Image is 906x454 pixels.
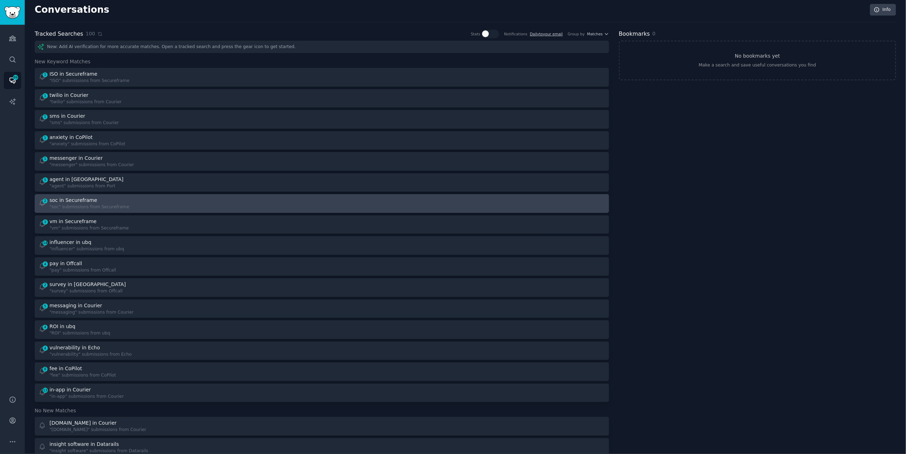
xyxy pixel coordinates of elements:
span: 3 [42,220,48,225]
span: 1 [42,93,48,98]
h3: No bookmarks yet [735,52,780,60]
div: "anxiety" submissions from CoPilot [49,141,125,147]
div: agent in [GEOGRAPHIC_DATA] [49,176,123,183]
div: vulnerability in Echo [49,344,100,351]
span: 1 [42,135,48,140]
div: Notifications [504,31,527,36]
a: Info [870,4,896,16]
a: 5messaging in Courier"messaging" submissions from Courier [35,299,609,318]
div: twilio in Courier [49,92,88,99]
div: messenger in Courier [49,155,103,162]
span: 100 [86,30,95,37]
div: "soc" submissions from Secureframe [49,204,129,210]
span: 5 [42,304,48,309]
div: "fee" submissions from CoPilot [49,372,116,379]
a: 13in-app in Courier"in-app" submissions from Courier [35,384,609,402]
h2: Tracked Searches [35,30,83,39]
div: New: Add AI verification for more accurate matches. Open a tracked search and press the gear icon... [35,41,609,53]
span: 2 [42,198,48,203]
span: 14 [42,240,48,245]
a: 1anxiety in CoPilot"anxiety" submissions from CoPilot [35,131,609,150]
div: "sms" submissions from Courier [49,120,119,126]
span: 1 [42,156,48,161]
div: "ROI" submissions from ubq [49,330,110,337]
span: No New Matches [35,407,76,414]
a: 4ROI in ubq"ROI" submissions from ubq [35,320,609,339]
a: 3vm in Secureframe"vm" submissions from Secureframe [35,215,609,234]
div: ROI in ubq [49,323,75,330]
span: 69 [12,75,19,80]
div: anxiety in CoPilot [49,134,93,141]
div: "messenger" submissions from Courier [49,162,134,168]
span: 1 [42,114,48,119]
a: 1twilio in Courier"twilio" submissions from Courier [35,89,609,108]
span: 0 [653,31,656,36]
div: in-app in Courier [49,386,91,394]
a: 4vulnerability in Echo"vulnerability" submissions from Echo [35,342,609,360]
div: "in-app" submissions from Courier [49,394,124,400]
div: "influencer" submissions from ubq [49,246,124,252]
div: insight software in Datarails [49,441,119,448]
div: "messaging" submissions from Courier [49,309,134,316]
button: Matches [587,31,609,36]
div: Stats [471,31,480,36]
div: Group by [568,31,585,36]
div: survey in [GEOGRAPHIC_DATA] [49,281,126,288]
span: 4 [42,262,48,267]
span: New Keyword Matches [35,58,90,65]
div: "survey" submissions from Offcall [49,288,127,295]
a: 8fee in CoPilot"fee" submissions from CoPilot [35,362,609,381]
a: 2soc in Secureframe"soc" submissions from Secureframe [35,194,609,213]
span: 5 [42,177,48,182]
a: 4pay in Offcall"pay" submissions from Offcall [35,257,609,276]
div: "pay" submissions from Offcall [49,267,116,274]
div: "vulnerability" submissions from Echo [49,351,132,358]
div: messaging in Courier [49,302,102,309]
a: Dailytoyour email [530,32,563,36]
a: 69 [4,72,21,89]
a: 2survey in [GEOGRAPHIC_DATA]"survey" submissions from Offcall [35,278,609,297]
div: "twilio" submissions from Courier [49,99,122,105]
div: ISO in Secureframe [49,70,97,78]
a: 1sms in Courier"sms" submissions from Courier [35,110,609,129]
a: [DOMAIN_NAME] in Courier"[DOMAIN_NAME]" submissions from Courier [35,417,609,436]
div: "[DOMAIN_NAME]" submissions from Courier [49,427,146,433]
span: 8 [42,367,48,372]
span: 2 [42,283,48,287]
a: 5agent in [GEOGRAPHIC_DATA]"agent" submissions from Port [35,173,609,192]
span: 4 [42,346,48,351]
img: GummySearch logo [4,6,21,19]
a: No bookmarks yetMake a search and save useful conversations you find [619,41,896,80]
h2: Bookmarks [619,30,650,39]
span: 13 [42,388,48,393]
div: vm in Secureframe [49,218,97,225]
span: 4 [42,325,48,330]
div: soc in Secureframe [49,197,97,204]
a: 14influencer in ubq"influencer" submissions from ubq [35,236,609,255]
span: Matches [587,31,603,36]
div: pay in Offcall [49,260,82,267]
div: sms in Courier [49,112,85,120]
a: 1ISO in Secureframe"ISO" submissions from Secureframe [35,68,609,87]
div: influencer in ubq [49,239,91,246]
div: "vm" submissions from Secureframe [49,225,129,232]
div: "ISO" submissions from Secureframe [49,78,129,84]
div: "agent" submissions from Port [49,183,125,190]
a: 1messenger in Courier"messenger" submissions from Courier [35,152,609,171]
div: fee in CoPilot [49,365,82,372]
h2: Conversations [35,4,109,16]
div: Make a search and save useful conversations you find [699,62,816,69]
div: [DOMAIN_NAME] in Courier [49,419,117,427]
span: 1 [42,72,48,77]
